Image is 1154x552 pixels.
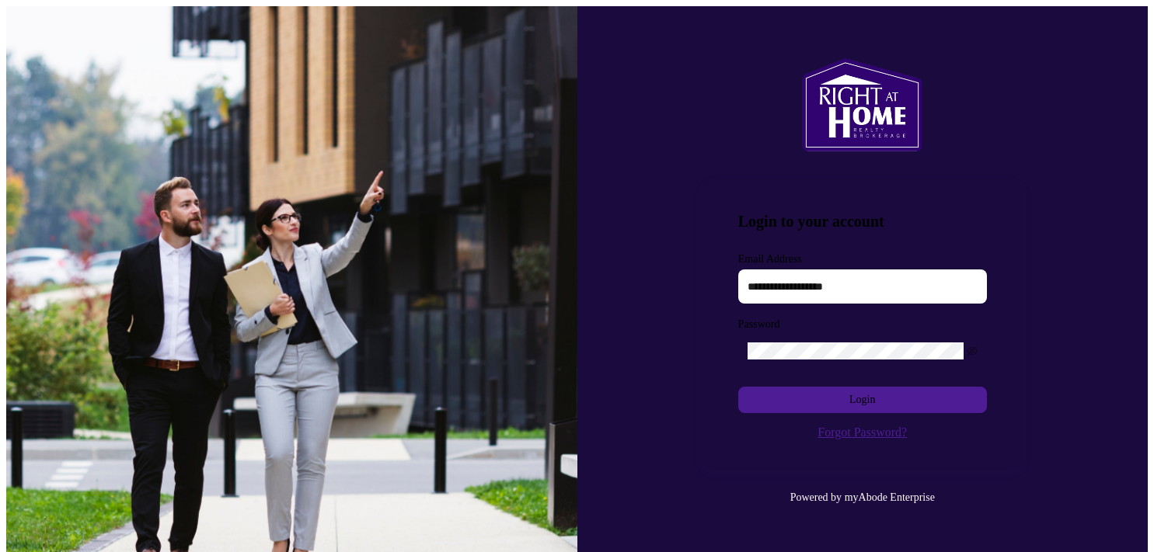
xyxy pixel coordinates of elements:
label: Email Address [738,251,987,268]
label: Password [738,316,987,333]
span: Login [849,387,875,412]
a: Forgot Password? [738,425,987,439]
img: ma-logo [802,58,922,151]
h3: Login to your account [738,210,987,232]
span: Enterprise [890,491,935,503]
span: Powered by [790,491,842,503]
span: eye-invisible [967,345,978,356]
a: myAbode [845,489,887,506]
button: Login [738,387,987,413]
